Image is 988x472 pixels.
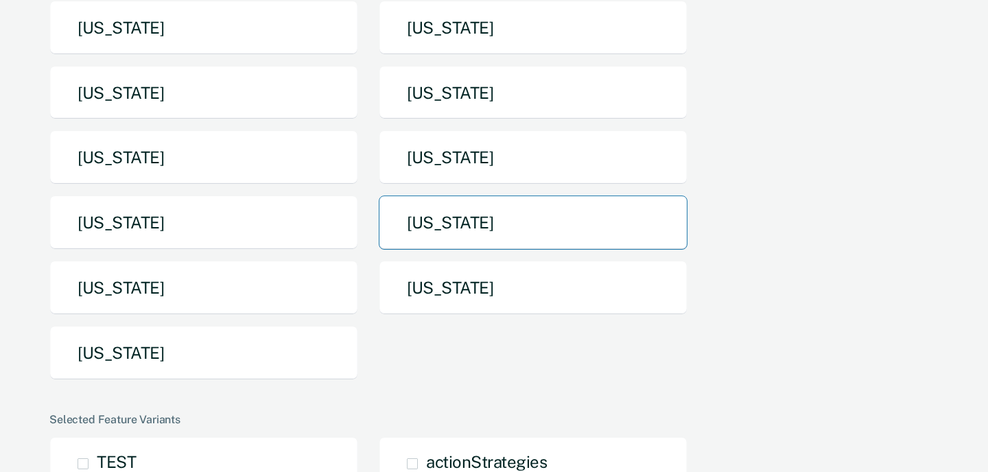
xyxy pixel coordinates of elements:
[49,326,358,380] button: [US_STATE]
[49,413,933,426] div: Selected Feature Variants
[379,130,687,185] button: [US_STATE]
[379,1,687,55] button: [US_STATE]
[97,452,136,471] span: TEST
[49,1,358,55] button: [US_STATE]
[49,66,358,120] button: [US_STATE]
[49,261,358,315] button: [US_STATE]
[379,66,687,120] button: [US_STATE]
[426,452,547,471] span: actionStrategies
[379,196,687,250] button: [US_STATE]
[379,261,687,315] button: [US_STATE]
[49,130,358,185] button: [US_STATE]
[49,196,358,250] button: [US_STATE]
